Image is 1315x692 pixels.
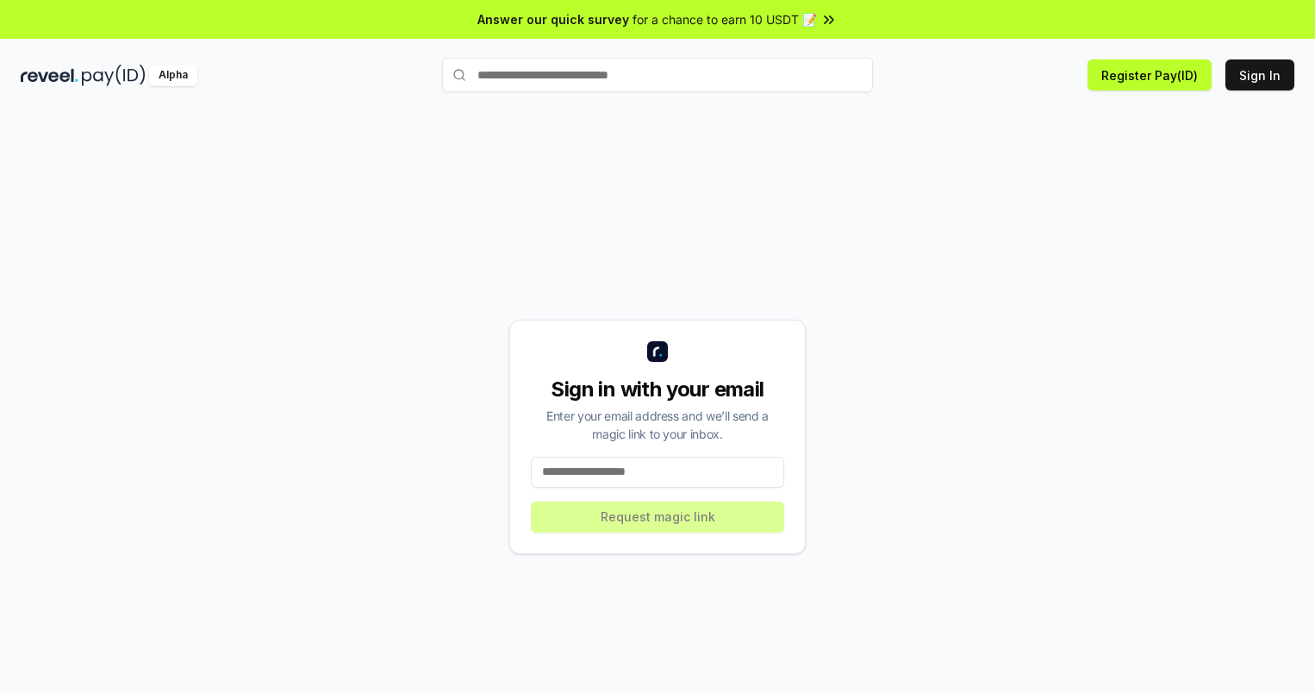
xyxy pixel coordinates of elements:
div: Sign in with your email [531,376,784,403]
div: Alpha [149,65,197,86]
img: logo_small [647,341,668,362]
button: Sign In [1225,59,1294,90]
span: for a chance to earn 10 USDT 📝 [633,10,817,28]
img: reveel_dark [21,65,78,86]
div: Enter your email address and we’ll send a magic link to your inbox. [531,407,784,443]
span: Answer our quick survey [477,10,629,28]
img: pay_id [82,65,146,86]
button: Register Pay(ID) [1088,59,1212,90]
